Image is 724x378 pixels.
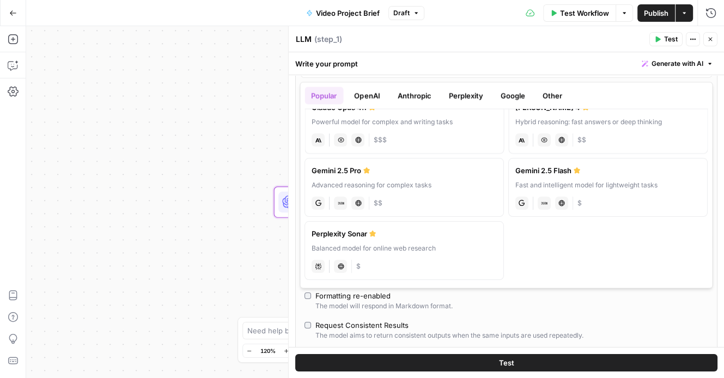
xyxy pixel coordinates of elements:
div: WorkflowSet InputsInputs [274,116,477,148]
button: Draft [388,6,424,20]
div: Advanced reasoning for complex tasks [312,180,497,190]
button: Test Workflow [543,4,616,22]
div: Fast and intelligent model for lightweight tasks [515,180,701,190]
span: Draft [393,8,410,18]
button: Other [536,87,568,104]
span: Cost tier [374,135,387,145]
div: Request Consistent Results [315,320,409,331]
button: Popular [305,87,343,104]
input: Formatting re-enabledThe model will respond in Markdown format. [305,292,311,299]
button: Perplexity [442,87,489,104]
div: Gemini 2.5 Pro [312,165,497,176]
div: Powerful model for complex and writing tasks [312,117,497,127]
div: EndOutput [274,257,477,289]
span: Cost tier [577,135,586,145]
button: OpenAI [348,87,386,104]
div: Balanced model for online web research [312,243,497,253]
div: Claude Opus 4.1 [312,102,497,113]
div: Formatting re-enabled [315,290,391,301]
span: Generate with AI [652,59,703,69]
div: Perplexity Sonar [312,228,497,239]
span: 120% [260,346,276,355]
div: [PERSON_NAME] 4 [515,102,701,113]
span: Publish [644,8,668,19]
div: Write your prompt [289,52,724,75]
span: ( step_1 ) [314,34,342,45]
div: Gemini 2.5 Flash [515,165,701,176]
textarea: LLM [296,34,312,45]
div: The model will respond in Markdown format. [315,301,453,311]
button: Test [295,354,717,371]
button: Generate with AI [637,57,717,71]
button: Video Project Brief [300,4,386,22]
span: Video Project Brief [316,8,380,19]
span: Cost tier [577,198,582,208]
button: Anthropic [391,87,437,104]
span: Test Workflow [560,8,609,19]
div: Hybrid reasoning: fast answers or deep thinking [515,117,701,127]
span: Cost tier [356,261,361,271]
div: LLM · O1LLMStep 1 [274,186,477,218]
div: The model aims to return consistent outputs when the same inputs are used repeatedly. [315,331,583,340]
span: Test [498,357,514,368]
span: Cost tier [374,198,382,208]
button: Test [649,32,683,46]
input: Request Consistent ResultsThe model aims to return consistent outputs when the same inputs are us... [305,322,311,328]
button: Publish [637,4,675,22]
button: Google [494,87,531,104]
span: Test [664,34,678,44]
